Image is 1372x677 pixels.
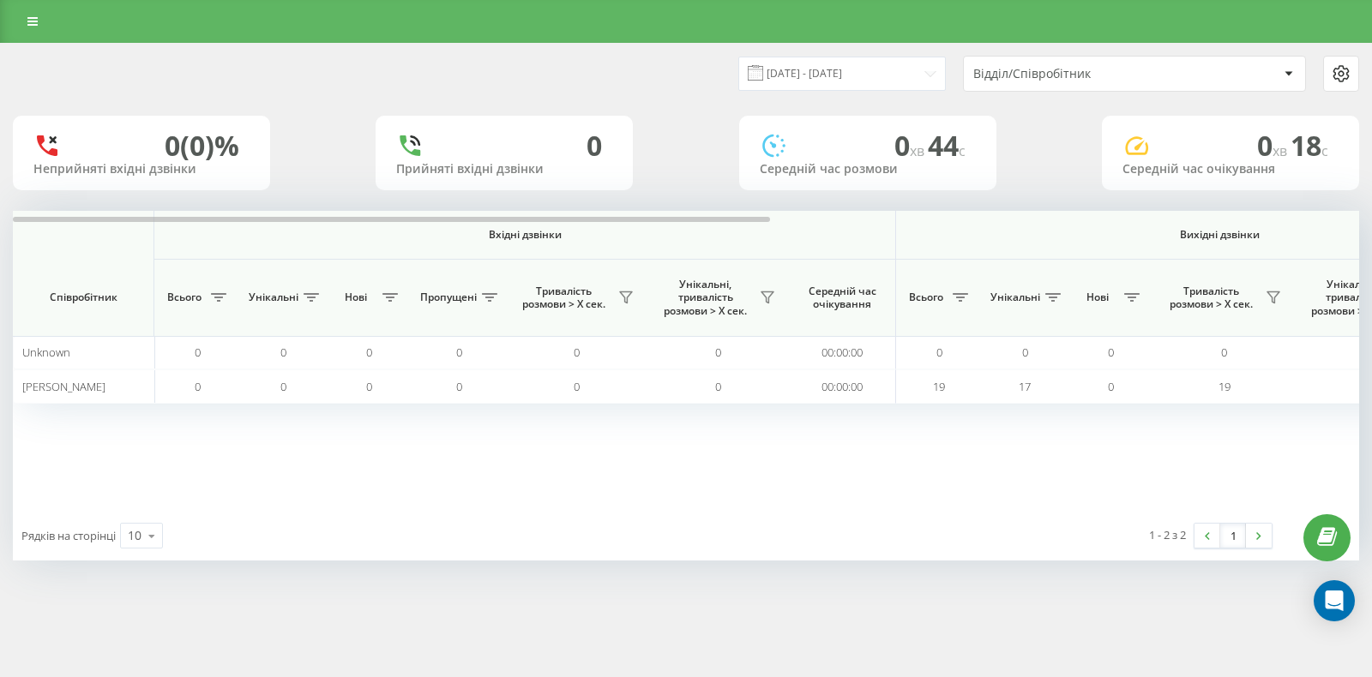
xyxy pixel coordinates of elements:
span: хв [910,141,928,160]
div: Середній час очікування [1122,162,1339,177]
span: Unknown [22,344,70,360]
div: Open Intercom Messenger [1314,580,1355,621]
span: хв [1273,141,1291,160]
span: 19 [933,379,945,394]
span: Унікальні [990,291,1040,304]
span: Рядків на сторінці [21,528,116,543]
td: 00:00:00 [789,369,896,403]
span: Всього [163,291,206,304]
span: 0 [715,379,721,394]
span: 0 [195,379,201,394]
span: 0 [456,379,462,394]
span: 0 [195,344,201,360]
div: Прийняті вхідні дзвінки [396,162,612,177]
span: Пропущені [420,291,477,304]
div: 0 (0)% [165,129,239,162]
span: 0 [894,127,928,164]
span: 17 [1019,379,1031,394]
span: 0 [456,344,462,360]
span: 44 [928,127,966,164]
span: 0 [1108,344,1114,360]
span: 0 [1221,344,1227,360]
span: Середній час очікування [802,285,882,311]
span: [PERSON_NAME] [22,379,105,394]
div: 0 [587,129,602,162]
span: Співробітник [27,291,139,304]
span: c [1321,141,1328,160]
span: 0 [936,344,942,360]
span: 0 [280,344,286,360]
span: Унікальні [249,291,298,304]
div: Відділ/Співробітник [973,67,1178,81]
td: 00:00:00 [789,336,896,369]
span: 0 [715,344,721,360]
span: 18 [1291,127,1328,164]
span: Всього [905,291,948,304]
span: Тривалість розмови > Х сек. [514,285,613,311]
span: Вхідні дзвінки [199,228,851,242]
div: Середній час розмови [760,162,976,177]
span: 0 [1257,127,1291,164]
div: 1 - 2 з 2 [1149,526,1186,543]
span: Тривалість розмови > Х сек. [1162,285,1261,311]
a: 1 [1220,524,1246,548]
span: Нові [1076,291,1119,304]
div: 10 [128,527,141,544]
span: 0 [574,344,580,360]
span: 0 [280,379,286,394]
span: 0 [1022,344,1028,360]
span: 0 [366,344,372,360]
span: Нові [334,291,377,304]
span: 0 [574,379,580,394]
span: 0 [366,379,372,394]
div: Неприйняті вхідні дзвінки [33,162,250,177]
span: c [959,141,966,160]
span: Унікальні, тривалість розмови > Х сек. [656,278,755,318]
span: 0 [1108,379,1114,394]
span: 19 [1219,379,1231,394]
